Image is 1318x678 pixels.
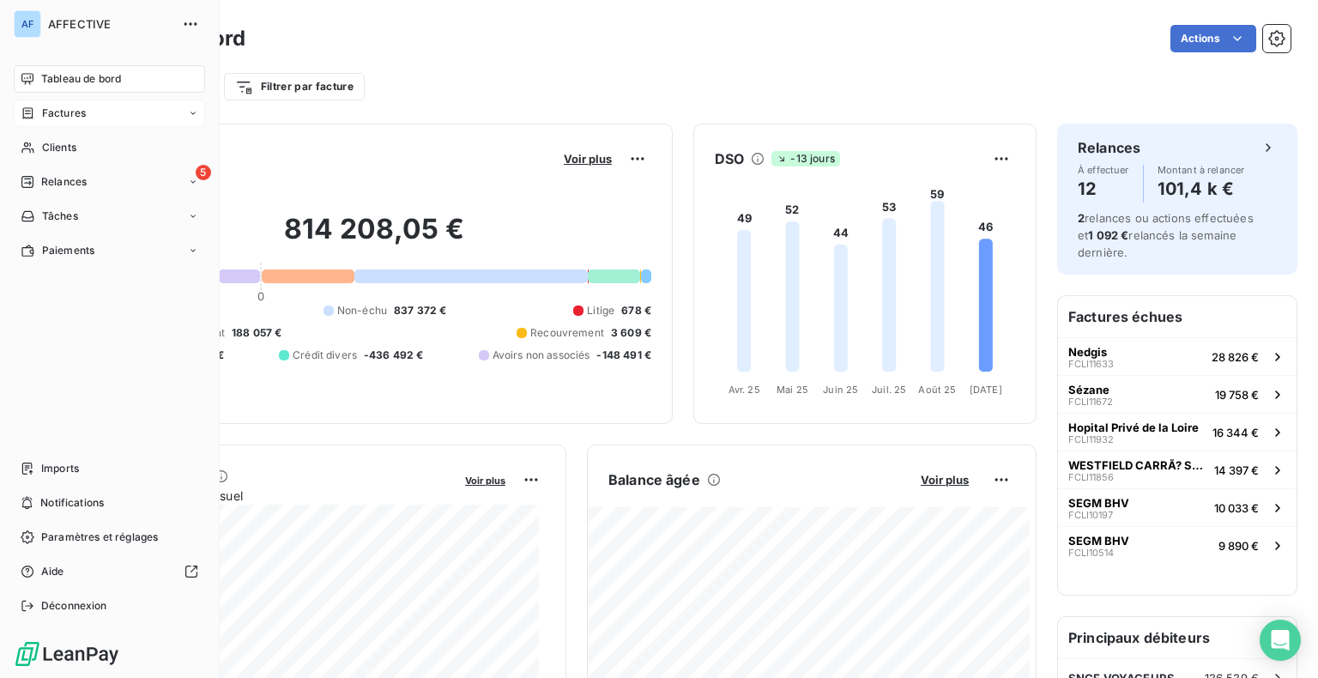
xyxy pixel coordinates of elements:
[1078,175,1129,203] h4: 12
[40,495,104,511] span: Notifications
[1068,472,1114,482] span: FCLI11856
[97,212,651,263] h2: 814 208,05 €
[460,472,511,487] button: Voir plus
[729,384,760,396] tspan: Avr. 25
[596,348,651,363] span: -148 491 €
[1218,539,1259,553] span: 9 890 €
[823,384,858,396] tspan: Juin 25
[224,73,365,100] button: Filtrer par facture
[1212,350,1259,364] span: 28 826 €
[559,151,617,166] button: Voir plus
[621,303,651,318] span: 678 €
[1215,388,1259,402] span: 19 758 €
[1068,510,1113,520] span: FCLI10197
[1068,359,1114,369] span: FCLI11633
[1260,620,1301,661] div: Open Intercom Messenger
[1212,426,1259,439] span: 16 344 €
[1068,458,1207,472] span: WESTFIELD CARRÃ? SÃ?NART
[1058,526,1297,564] button: SEGM BHVFCLI105149 890 €
[1058,296,1297,337] h6: Factures échues
[1058,413,1297,451] button: Hopital Privé de la LoireFCLI1193216 344 €
[587,303,614,318] span: Litige
[921,473,969,487] span: Voir plus
[1068,383,1109,397] span: Sézane
[1068,534,1129,548] span: SEGM BHV
[1068,345,1107,359] span: Nedgis
[1078,211,1085,225] span: 2
[1058,451,1297,488] button: WESTFIELD CARRÃ? SÃ?NARTFCLI1185614 397 €
[1068,496,1129,510] span: SEGM BHV
[1214,501,1259,515] span: 10 033 €
[872,384,906,396] tspan: Juil. 25
[196,165,211,180] span: 5
[465,475,505,487] span: Voir plus
[916,472,974,487] button: Voir plus
[608,469,700,490] h6: Balance âgée
[41,174,87,190] span: Relances
[771,151,839,166] span: -13 jours
[1058,617,1297,658] h6: Principaux débiteurs
[41,564,64,579] span: Aide
[42,243,94,258] span: Paiements
[232,325,281,341] span: 188 057 €
[1158,165,1245,175] span: Montant à relancer
[257,289,264,303] span: 0
[337,303,387,318] span: Non-échu
[1078,137,1140,158] h6: Relances
[97,487,453,505] span: Chiffre d'affaires mensuel
[364,348,424,363] span: -436 492 €
[970,384,1002,396] tspan: [DATE]
[41,461,79,476] span: Imports
[42,140,76,155] span: Clients
[1058,488,1297,526] button: SEGM BHVFCLI1019710 033 €
[564,152,612,166] span: Voir plus
[1170,25,1256,52] button: Actions
[715,148,744,169] h6: DSO
[41,598,107,614] span: Déconnexion
[1068,548,1114,558] span: FCLI10514
[41,71,121,87] span: Tableau de bord
[394,303,446,318] span: 837 372 €
[41,530,158,545] span: Paramètres et réglages
[42,209,78,224] span: Tâches
[1068,434,1114,445] span: FCLI11932
[1078,165,1129,175] span: À effectuer
[1058,337,1297,375] button: NedgisFCLI1163328 826 €
[777,384,808,396] tspan: Mai 25
[918,384,956,396] tspan: Août 25
[611,325,651,341] span: 3 609 €
[1088,228,1128,242] span: 1 092 €
[1078,211,1254,259] span: relances ou actions effectuées et relancés la semaine dernière.
[530,325,604,341] span: Recouvrement
[14,558,205,585] a: Aide
[1068,421,1199,434] span: Hopital Privé de la Loire
[48,17,172,31] span: AFFECTIVE
[493,348,590,363] span: Avoirs non associés
[293,348,357,363] span: Crédit divers
[14,10,41,38] div: AF
[1158,175,1245,203] h4: 101,4 k €
[1214,463,1259,477] span: 14 397 €
[42,106,86,121] span: Factures
[1058,375,1297,413] button: SézaneFCLI1167219 758 €
[14,640,120,668] img: Logo LeanPay
[1068,397,1113,407] span: FCLI11672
